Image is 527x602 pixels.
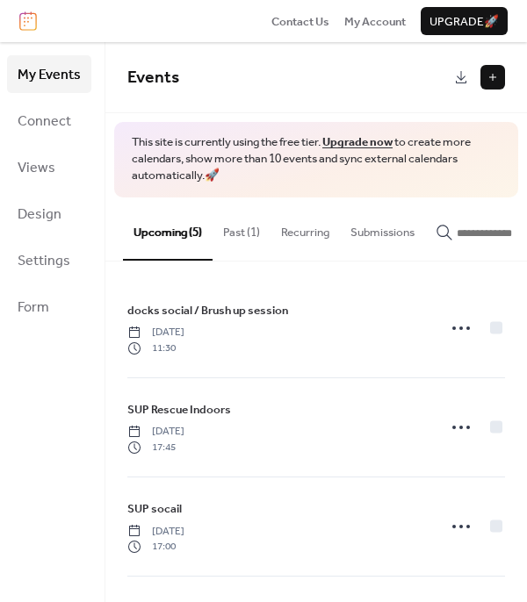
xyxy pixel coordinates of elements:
a: Settings [7,241,91,279]
span: docks social / Brush up session [127,302,288,319]
button: Upcoming (5) [123,197,213,261]
a: Upgrade now [322,131,393,154]
button: Upgrade🚀 [421,7,508,35]
span: [DATE] [127,325,184,340]
a: SUP socail [127,499,182,519]
span: My Account [344,13,406,31]
a: Connect [7,102,91,140]
a: docks social / Brush up session [127,301,288,320]
button: Past (1) [213,197,271,259]
img: logo [19,11,37,31]
span: [DATE] [127,524,184,540]
span: Form [18,294,49,321]
a: Design [7,195,91,233]
span: 11:30 [127,340,184,356]
a: Form [7,288,91,326]
span: 17:00 [127,539,184,555]
button: Submissions [340,197,425,259]
span: Design [18,201,61,228]
span: SUP Rescue Indoors [127,401,231,419]
span: Upgrade 🚀 [430,13,499,31]
a: My Events [7,55,91,93]
span: [DATE] [127,424,184,440]
span: Settings [18,247,70,275]
a: Views [7,148,91,186]
a: SUP Rescue Indoors [127,400,231,419]
a: My Account [344,12,406,30]
span: Connect [18,108,71,135]
span: Views [18,154,55,182]
span: This site is currently using the free tier. to create more calendars, show more than 10 events an... [132,134,501,184]
a: Contact Us [271,12,329,30]
button: Recurring [271,197,340,259]
span: My Events [18,61,81,89]
span: 17:45 [127,440,184,455]
span: Contact Us [271,13,329,31]
span: SUP socail [127,500,182,518]
span: Events [127,61,179,94]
